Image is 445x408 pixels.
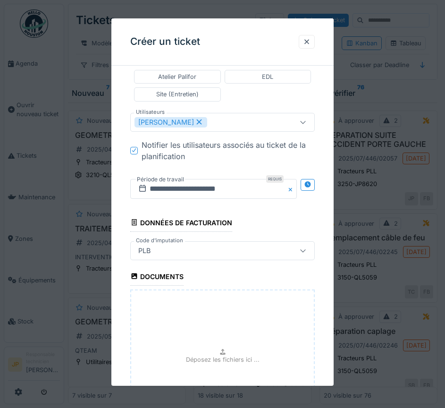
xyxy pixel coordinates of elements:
[134,246,154,256] div: PLB
[266,175,284,183] div: Requis
[286,179,297,199] button: Close
[156,90,199,99] div: Site (Entretien)
[130,216,233,232] div: Données de facturation
[262,72,273,81] div: EDL
[134,117,207,127] div: [PERSON_NAME]
[134,237,185,245] label: Code d'imputation
[136,174,185,185] label: Période de travail
[186,355,260,364] p: Déposez les fichiers ici ...
[130,36,200,48] h3: Créer un ticket
[130,270,184,286] div: Documents
[134,108,167,116] label: Utilisateurs
[142,139,315,162] div: Notifier les utilisateurs associés au ticket de la planification
[158,72,196,81] div: Atelier Palifor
